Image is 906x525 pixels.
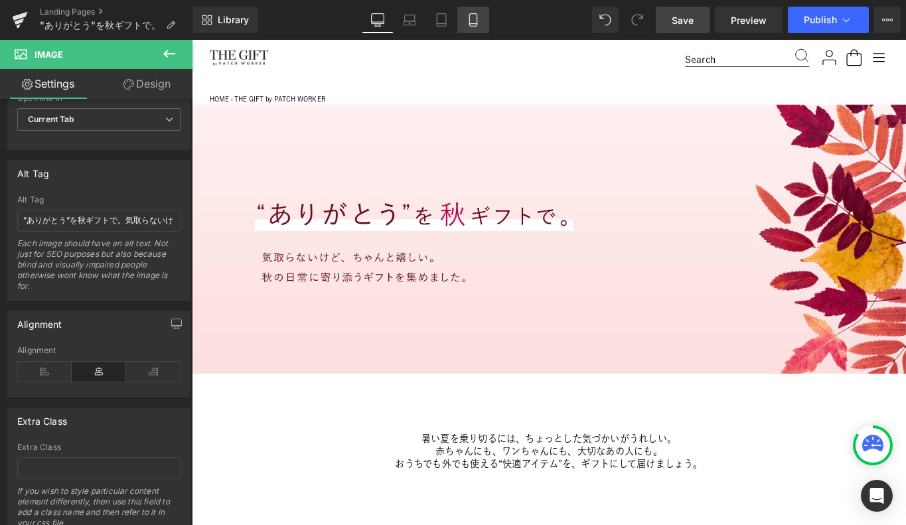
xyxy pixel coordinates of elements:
[48,63,150,70] span: THE GIFT by PATCH WORKER
[35,49,63,60] span: Image
[861,480,893,512] div: Open Intercom Messenger
[362,7,394,33] a: Desktop
[28,114,75,124] b: Current Tab
[17,408,67,427] div: Extra Class
[44,63,46,70] span: ›
[20,11,86,29] img: THE GIFT by PATCH WORKER
[731,13,767,27] span: Preview
[40,7,192,17] a: Landing Pages
[624,7,650,33] button: Redo
[457,7,489,33] a: Mobile
[17,195,181,204] div: Alt Tag
[13,456,790,470] p: 赤ちゃんにも、ワンちゃんにも、大切なあの人にも。
[706,9,727,31] a: LOGIN
[13,470,790,484] p: おうちでも外でも使える“快適アイテム”を、ギフトにして届けましょう。
[555,14,674,30] input: Search
[715,7,783,33] a: Preview
[99,69,195,99] a: Design
[394,7,425,33] a: Laptop
[592,7,619,33] button: Undo
[17,238,181,300] div: Each image should have an alt text. Not just for SEO purposes but also because blind and visually...
[804,15,837,25] span: Publish
[17,161,49,179] div: Alt Tag
[734,9,755,31] a: Translation missing: ja.cart.general.title_html
[17,443,181,452] div: Extra Class
[17,346,181,355] div: Alignment
[20,11,783,29] a: THE GIFT by PATCH WORKER
[20,63,42,70] a: HOME
[192,7,258,33] a: New Library
[672,13,694,27] span: Save
[762,9,783,31] a: メニュー
[218,14,249,26] span: Library
[13,442,790,456] p: 暑い夏を乗り切るには、ちょっとした気づかいがうれしい。
[788,7,869,33] button: Publish
[17,311,62,330] div: Alignment
[40,20,161,31] span: "ありがとう"を秋ギフトで。
[874,7,901,33] button: More
[17,210,181,232] input: Your alt tags go here
[425,7,457,33] a: Tablet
